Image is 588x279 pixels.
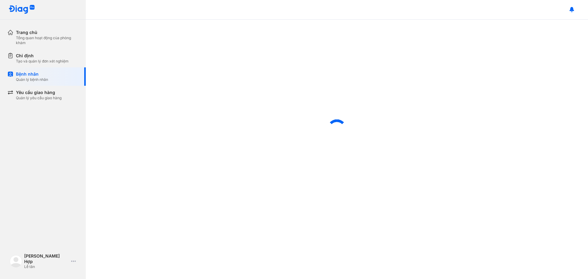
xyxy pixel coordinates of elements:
img: logo [9,5,35,14]
img: logo [10,255,22,267]
div: Yêu cầu giao hàng [16,89,62,96]
div: Lễ tân [24,264,69,269]
div: Trang chủ [16,29,78,36]
div: Bệnh nhân [16,71,48,77]
div: Chỉ định [16,53,69,59]
div: Quản lý bệnh nhân [16,77,48,82]
div: Tổng quan hoạt động của phòng khám [16,36,78,45]
div: Tạo và quản lý đơn xét nghiệm [16,59,69,64]
div: Quản lý yêu cầu giao hàng [16,96,62,100]
div: [PERSON_NAME] Hợp [24,253,69,264]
